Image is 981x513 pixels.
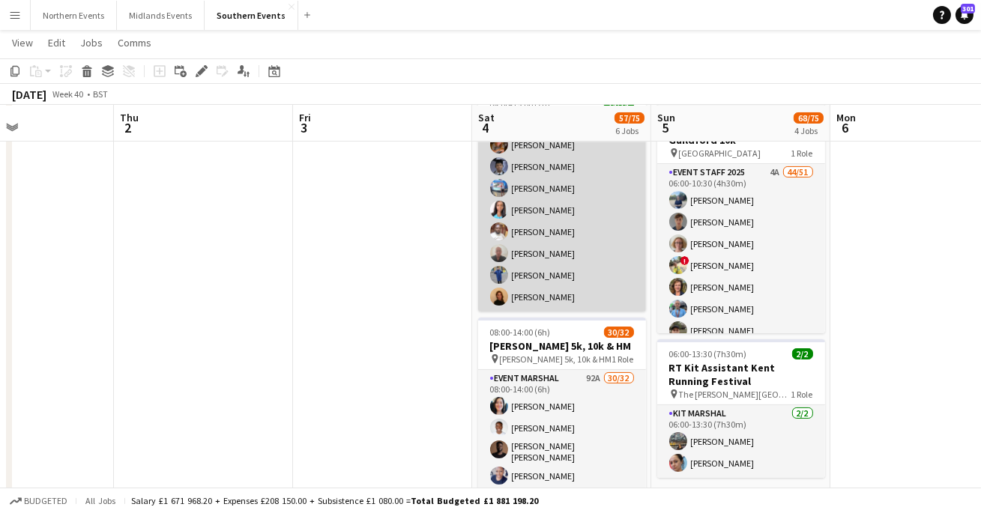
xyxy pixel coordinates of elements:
span: 4 [476,119,495,136]
span: 1 Role [791,389,813,400]
app-card-role: Kit Marshal2/206:00-13:30 (7h30m)[PERSON_NAME][PERSON_NAME] [657,405,825,478]
span: Jobs [80,36,103,49]
app-job-card: 08:00-15:00 (7h)15/15Corporate - Slow (Horses) 5k [GEOGRAPHIC_DATA], [GEOGRAPHIC_DATA]1 Role[PERS... [478,90,646,312]
span: 06:00-13:30 (7h30m) [669,348,747,359]
div: [DATE] [12,87,46,102]
span: 2/2 [792,348,813,359]
button: Southern Events [205,1,298,30]
span: ! [680,256,689,265]
a: 301 [956,6,974,24]
span: 30/32 [604,327,634,338]
span: 5 [655,119,675,136]
a: Jobs [74,33,109,52]
span: Mon [836,111,856,124]
span: Thu [120,111,139,124]
span: 2 [118,119,139,136]
span: 3 [297,119,311,136]
span: Week 40 [49,88,87,100]
div: BST [93,88,108,100]
button: Budgeted [7,493,70,509]
span: All jobs [82,495,118,506]
a: Edit [42,33,71,52]
div: 6 Jobs [615,125,644,136]
button: Northern Events [31,1,117,30]
app-job-card: 06:00-13:30 (7h30m)2/2RT Kit Assistant Kent Running Festival The [PERSON_NAME][GEOGRAPHIC_DATA]1 ... [657,339,825,478]
span: 1 Role [791,148,813,159]
span: 68/75 [794,112,824,124]
span: 08:00-14:00 (6h) [490,327,551,338]
span: Edit [48,36,65,49]
span: 57/75 [615,112,645,124]
h3: RT Kit Assistant Kent Running Festival [657,361,825,388]
div: 4 Jobs [794,125,823,136]
span: Fri [299,111,311,124]
span: View [12,36,33,49]
button: Midlands Events [117,1,205,30]
span: 6 [834,119,856,136]
a: Comms [112,33,157,52]
h3: [PERSON_NAME] 5k, 10k & HM [478,339,646,353]
span: 301 [961,4,975,13]
a: View [6,33,39,52]
span: [GEOGRAPHIC_DATA] [679,148,761,159]
span: The [PERSON_NAME][GEOGRAPHIC_DATA] [679,389,791,400]
span: 1 Role [612,353,634,365]
span: Sun [657,111,675,124]
div: Salary £1 671 968.20 + Expenses £208 150.00 + Subsistence £1 080.00 = [131,495,538,506]
span: Comms [118,36,151,49]
span: [PERSON_NAME] 5k, 10k & HM [500,353,612,365]
span: Budgeted [24,496,67,506]
span: Total Budgeted £1 881 198.20 [411,495,538,506]
app-job-card: 06:00-10:30 (4h30m)44/51Guildford 10k [GEOGRAPHIC_DATA]1 RoleEvent Staff 20254A44/5106:00-10:30 (... [657,112,825,333]
span: Sat [478,111,495,124]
